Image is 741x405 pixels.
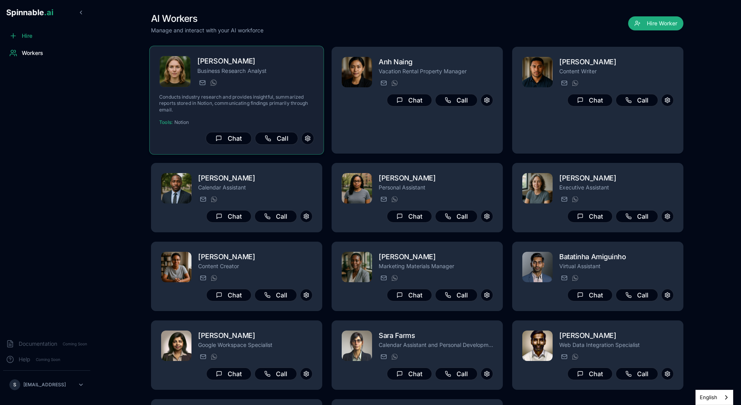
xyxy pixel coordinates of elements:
p: Web Data Integration Specialist [559,341,674,349]
p: Virtual Assistant [559,262,674,270]
img: Sara Farms [342,331,372,361]
button: Chat [387,210,432,223]
p: Calendar Assistant and Personal Development Coach [379,341,493,349]
img: WhatsApp [392,196,398,202]
button: Send email to rachel.morgan@getspinnable.ai [198,273,207,283]
span: Notion [174,119,189,126]
p: Executive Assistant [559,184,674,191]
button: WhatsApp [390,273,399,283]
img: Martha Reynolds [342,173,372,203]
button: Call [435,368,478,380]
button: Chat [567,94,613,106]
img: Batatinha Amiguinho [522,252,553,282]
button: Call [435,210,478,223]
button: WhatsApp [209,78,218,87]
h2: [PERSON_NAME] [198,330,313,341]
img: WhatsApp [211,275,217,281]
button: Send email to martha.reynolds@getspinnable.ai [379,195,388,204]
img: WhatsApp [572,275,578,281]
img: Olivia Bennett [342,252,372,282]
span: Documentation [19,340,57,348]
button: Send email to anh.naing@getspinnable.ai [379,78,388,88]
button: Chat [567,210,613,223]
button: Chat [567,289,613,301]
button: WhatsApp [570,195,579,204]
img: Anh Naing [342,57,372,87]
a: English [696,390,733,405]
button: Chat [205,132,251,145]
button: Send email to batatinha.amiguinho@getspinnable.ai [559,273,569,283]
button: Chat [387,289,432,301]
span: Help [19,355,30,363]
button: Call [616,368,658,380]
p: Business Research Analyst [197,67,314,74]
h2: [PERSON_NAME] [559,57,674,67]
button: Call [255,210,297,223]
button: Call [616,289,658,301]
p: Marketing Materials Manager [379,262,493,270]
h2: [PERSON_NAME] [379,173,493,184]
img: Emily Parker [161,331,191,361]
h2: [PERSON_NAME] [198,251,313,262]
button: S[EMAIL_ADDRESS] [6,377,87,393]
img: WhatsApp [211,196,217,202]
button: Hire Worker [628,16,683,30]
button: Call [435,289,478,301]
button: Call [255,289,297,301]
img: WhatsApp [572,80,578,86]
button: Chat [206,289,251,301]
div: Language [695,390,733,405]
img: WhatsApp [211,80,217,86]
span: S [13,382,16,388]
button: Call [255,368,297,380]
img: WhatsApp [392,354,398,360]
p: Google Workspace Specialist [198,341,313,349]
img: WhatsApp [392,275,398,281]
img: WhatsApp [392,80,398,86]
p: Conducts industry research and provides insightful, summarized reports stored in Notion, communic... [159,94,314,113]
button: Chat [206,368,251,380]
button: Send email to deandre_johnson@getspinnable.ai [198,195,207,204]
p: Vacation Rental Property Manager [379,67,493,75]
button: Chat [567,368,613,380]
a: Hire Worker [628,20,683,28]
span: Coming Soon [60,340,90,348]
h2: [PERSON_NAME] [559,330,674,341]
h2: [PERSON_NAME] [559,173,674,184]
span: Workers [22,49,43,57]
img: DeAndre Johnson [161,173,191,203]
p: Content Writer [559,67,674,75]
button: Send email to alice.santos@getspinnable.ai [197,78,207,87]
p: [EMAIL_ADDRESS] [23,382,66,388]
img: WhatsApp [572,354,578,360]
img: Victoria Blackwood [522,173,553,203]
img: Alice Santos [160,56,191,87]
button: WhatsApp [209,195,218,204]
p: Calendar Assistant [198,184,313,191]
button: Call [255,132,298,145]
button: Send email to olivia.bennett@getspinnable.ai [379,273,388,283]
span: Hire [22,32,32,40]
button: Send email to jason.harlow@getspinnable.ai [559,352,569,361]
img: Axel Tanaka [522,57,553,87]
span: Spinnable [6,8,53,17]
button: WhatsApp [390,352,399,361]
h2: Sara Farms [379,330,493,341]
button: WhatsApp [570,78,579,88]
button: WhatsApp [209,352,218,361]
p: Manage and interact with your AI workforce [151,27,263,34]
button: Chat [387,94,432,106]
img: Rachel Morgan [161,252,191,282]
button: WhatsApp [390,78,399,88]
span: .ai [44,8,53,17]
button: Chat [387,368,432,380]
img: WhatsApp [211,354,217,360]
aside: Language selected: English [695,390,733,405]
button: Call [435,94,478,106]
h2: [PERSON_NAME] [197,56,314,67]
button: Send email to victoria.blackwood@getspinnable.ai [559,195,569,204]
span: Coming Soon [33,356,63,363]
h2: [PERSON_NAME] [379,251,493,262]
img: WhatsApp [572,196,578,202]
button: WhatsApp [390,195,399,204]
